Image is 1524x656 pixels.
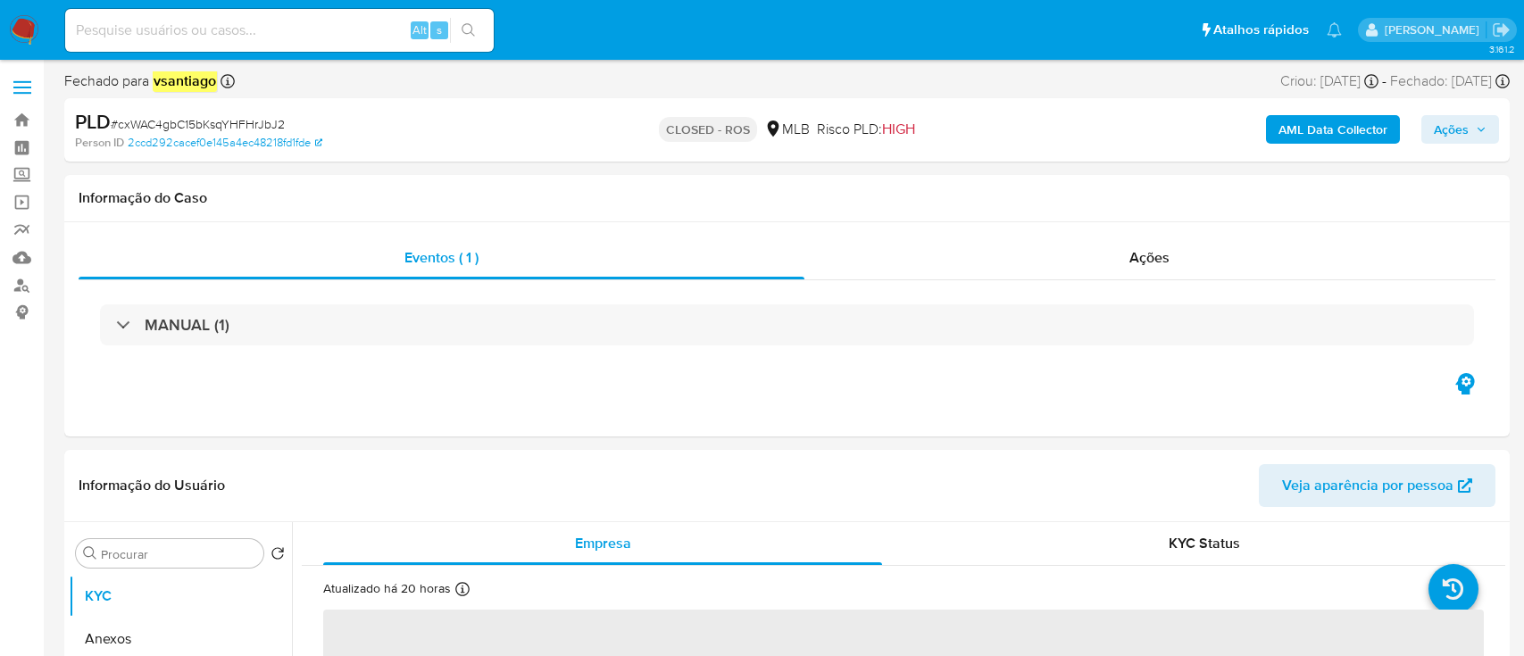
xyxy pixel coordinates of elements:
em: vsantiago [153,70,217,92]
span: Fechado para [64,71,217,91]
button: Procurar [83,546,97,561]
span: Ações [1129,247,1170,268]
b: AML Data Collector [1278,115,1387,144]
span: Veja aparência por pessoa [1282,464,1453,507]
span: - [1382,71,1387,91]
span: Atalhos rápidos [1213,21,1309,39]
span: # cxWAC4gbC15bKsqYHFHrJbJ2 [111,115,285,133]
div: MLB [764,120,810,139]
span: Eventos ( 1 ) [404,247,479,268]
button: Veja aparência por pessoa [1259,464,1495,507]
h3: MANUAL (1) [145,315,229,335]
b: Person ID [75,135,124,151]
div: Fechado: [DATE] [1390,71,1510,91]
button: Retornar ao pedido padrão [271,546,285,566]
button: Ações [1421,115,1499,144]
span: Risco PLD: [817,120,915,139]
button: KYC [69,575,292,618]
p: CLOSED - ROS [659,117,757,142]
span: KYC Status [1169,533,1240,553]
input: Procurar [101,546,256,562]
div: Criou: [DATE] [1280,71,1378,91]
button: AML Data Collector [1266,115,1400,144]
div: MANUAL (1) [100,304,1474,345]
span: Ações [1434,115,1469,144]
button: search-icon [450,18,487,43]
p: vinicius.santiago@mercadolivre.com [1385,21,1486,38]
h1: Informação do Usuário [79,477,225,494]
h1: Informação do Caso [79,189,1495,207]
a: 2ccd292cacef0e145a4ec48218fd1fde [128,135,322,151]
b: PLD [75,107,111,136]
a: Notificações [1327,22,1342,37]
span: Alt [412,21,427,38]
span: s [437,21,442,38]
input: Pesquise usuários ou casos... [65,19,494,42]
a: Sair [1492,21,1511,39]
span: HIGH [882,119,915,139]
p: Atualizado há 20 horas [323,580,451,597]
span: Empresa [575,533,631,553]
